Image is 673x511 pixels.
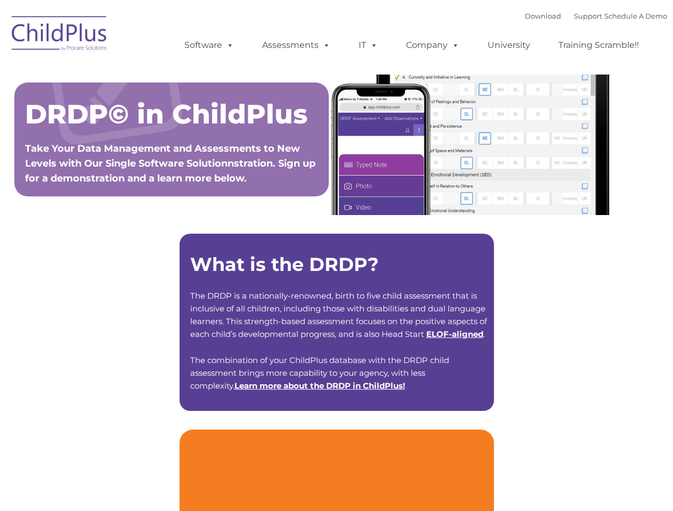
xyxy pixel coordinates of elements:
[190,291,487,339] span: The DRDP is a nationally-renowned, birth to five child assessment that is inclusive of all childr...
[574,12,602,20] a: Support
[25,98,307,130] span: DRDP© in ChildPlus
[25,143,315,184] span: Take Your Data Management and Assessments to New Levels with Our Single Software Solutionnstratio...
[525,12,667,20] font: |
[604,12,667,20] a: Schedule A Demo
[6,9,113,62] img: ChildPlus by Procare Solutions
[395,35,470,56] a: Company
[252,35,341,56] a: Assessments
[426,329,483,339] a: ELOF-aligned
[190,355,449,391] span: The combination of your ChildPlus database with the DRDP child assessment brings more capability ...
[525,12,561,20] a: Download
[174,35,245,56] a: Software
[234,381,405,391] span: !
[477,35,541,56] a: University
[348,35,388,56] a: IT
[548,35,650,56] a: Training Scramble!!
[190,253,379,276] strong: What is the DRDP?
[234,381,403,391] a: Learn more about the DRDP in ChildPlus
